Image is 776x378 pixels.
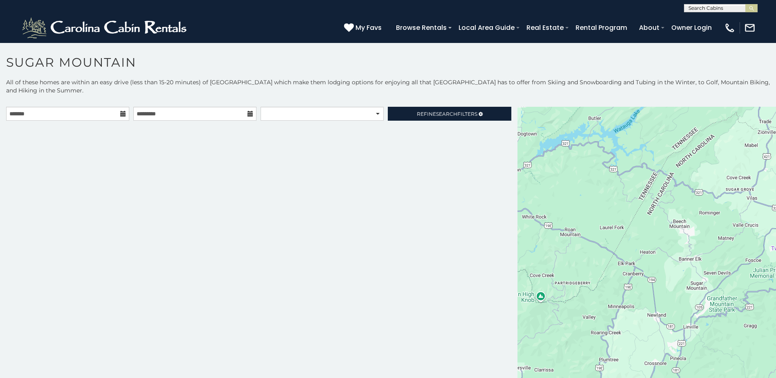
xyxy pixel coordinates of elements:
[392,20,451,35] a: Browse Rentals
[344,22,384,33] a: My Favs
[667,20,716,35] a: Owner Login
[454,20,519,35] a: Local Area Guide
[744,22,756,34] img: mail-regular-white.png
[571,20,631,35] a: Rental Program
[436,111,457,117] span: Search
[417,111,477,117] span: Refine Filters
[388,107,511,121] a: RefineSearchFilters
[355,22,382,33] span: My Favs
[724,22,736,34] img: phone-regular-white.png
[522,20,568,35] a: Real Estate
[635,20,664,35] a: About
[20,16,190,40] img: White-1-2.png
